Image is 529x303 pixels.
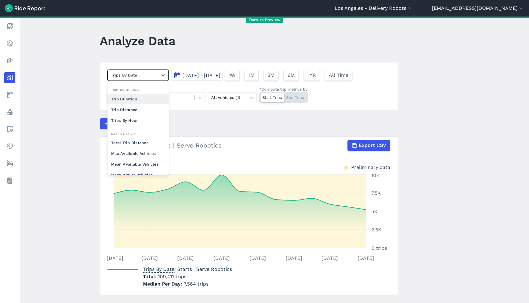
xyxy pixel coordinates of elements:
[287,72,295,79] span: 6M
[100,32,175,49] h1: Analyze Data
[107,87,169,93] div: Trip Histograms
[371,190,381,196] tspan: 7.5K
[107,255,123,261] tspan: [DATE]
[107,159,169,170] div: Mean Available Vehicles
[358,255,374,261] tspan: [DATE]
[321,255,338,261] tspan: [DATE]
[359,142,386,149] span: Export CSV
[4,38,15,49] a: Realtime
[143,264,174,273] span: Trips By Date
[325,70,352,81] button: All Time
[143,274,158,279] span: Total
[143,280,232,288] p: 7,564 trips
[4,158,15,169] a: ModeShift
[4,21,15,32] a: Report
[4,175,15,186] a: Datasets
[371,227,381,233] tspan: 2.5K
[229,72,236,79] span: 1W
[143,266,232,272] span: | Starts | Serve Robotics
[286,255,302,261] tspan: [DATE]
[249,72,255,79] span: 1M
[4,89,15,100] a: Fees
[4,141,15,152] a: Health
[100,118,156,129] button: Compare Metrics
[268,72,275,79] span: 3M
[308,72,316,79] span: 1YR
[246,17,283,23] span: Feature Preview
[107,131,169,137] div: Metrics By Day
[432,5,524,12] button: [EMAIL_ADDRESS][DOMAIN_NAME]
[249,255,266,261] tspan: [DATE]
[5,4,45,12] img: Ride Report
[4,72,15,83] a: Analyze
[143,279,184,287] span: Median Per Day
[4,107,15,118] a: Policy
[107,94,169,104] div: Trip Duration
[4,55,15,66] a: Heatmaps
[351,164,390,170] div: Preliminary data
[107,115,169,126] div: Trips By Hour
[371,172,380,178] tspan: 10K
[171,70,223,81] button: [DATE]—[DATE]
[107,170,169,180] div: Mean Active Vehicles
[177,255,194,261] tspan: [DATE]
[259,86,308,92] div: *Compute trip metrics by
[107,104,169,115] div: Trip Distance
[329,72,348,79] span: All Time
[371,208,377,214] tspan: 5K
[347,140,390,151] button: Export CSV
[158,274,186,279] span: 109,411 trips
[213,255,230,261] tspan: [DATE]
[107,140,390,151] div: Trips By Date | Starts | Serve Robotics
[304,70,320,81] button: 1YR
[225,70,240,81] button: 1W
[283,70,299,81] button: 6M
[4,124,15,135] a: Areas
[264,70,279,81] button: 3M
[335,5,413,12] button: Los Angeles - Delivery Robots
[107,137,169,148] div: Total Trip Distance
[182,73,220,78] span: [DATE]—[DATE]
[141,255,158,261] tspan: [DATE]
[107,148,169,159] div: Max Available Vehicles
[371,245,387,251] tspan: 0 trips
[245,70,259,81] button: 1M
